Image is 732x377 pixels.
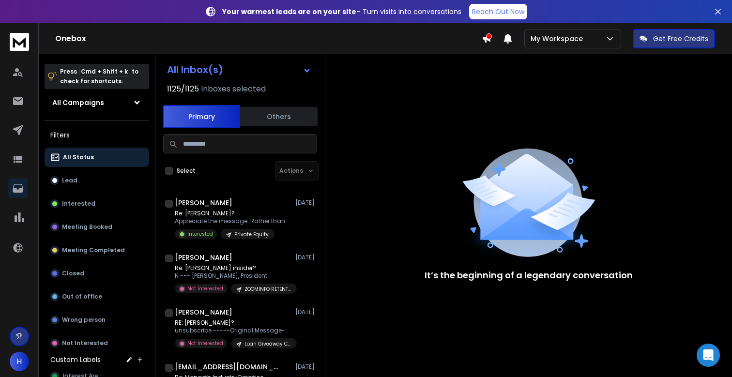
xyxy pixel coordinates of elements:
[167,83,199,95] span: 1125 / 1125
[163,105,240,128] button: Primary
[295,308,317,316] p: [DATE]
[62,200,95,208] p: Interested
[50,355,101,364] h3: Custom Labels
[187,285,223,292] p: Not Interested
[45,148,149,167] button: All Status
[222,7,461,16] p: – Turn visits into conversations
[45,194,149,213] button: Interested
[295,199,317,207] p: [DATE]
[240,106,318,127] button: Others
[159,60,319,79] button: All Inbox(s)
[175,319,291,327] p: RE: [PERSON_NAME]?
[52,98,104,107] h1: All Campaigns
[175,198,232,208] h1: [PERSON_NAME]
[175,264,291,272] p: Re: [PERSON_NAME] insider?
[177,167,196,175] label: Select
[45,217,149,237] button: Meeting Booked
[10,352,29,371] button: H
[295,363,317,371] p: [DATE]
[175,217,285,225] p: Appreciate the message. Rather than
[472,7,524,16] p: Reach Out Now
[45,287,149,306] button: Out of office
[175,362,281,372] h1: [EMAIL_ADDRESS][DOMAIN_NAME]
[531,34,587,44] p: My Workspace
[633,29,715,48] button: Get Free Credits
[10,33,29,51] img: logo
[45,171,149,190] button: Lead
[62,270,84,277] p: Closed
[62,316,106,324] p: Wrong person
[222,7,356,16] strong: Your warmest leads are on your site
[167,65,223,75] h1: All Inbox(s)
[234,231,269,238] p: Private Equity
[653,34,708,44] p: Get Free Credits
[45,128,149,142] h3: Filters
[45,93,149,112] button: All Campaigns
[175,253,232,262] h1: [PERSON_NAME]
[187,340,223,347] p: Not Interested
[79,66,129,77] span: Cmd + Shift + k
[45,264,149,283] button: Closed
[244,340,291,347] p: Loan Giveaway CEM
[63,153,94,161] p: All Status
[425,269,633,282] p: It’s the beginning of a legendary conversation
[60,67,138,86] p: Press to check for shortcuts.
[62,339,108,347] p: Not Interested
[295,254,317,261] p: [DATE]
[45,333,149,353] button: Not Interested
[175,210,285,217] p: Re: [PERSON_NAME]?
[175,307,232,317] h1: [PERSON_NAME]
[62,223,112,231] p: Meeting Booked
[697,344,720,367] div: Open Intercom Messenger
[62,246,125,254] p: Meeting Completed
[201,83,266,95] h3: Inboxes selected
[187,230,213,238] p: Interested
[62,293,102,301] p: Out of office
[469,4,527,19] a: Reach Out Now
[55,33,482,45] h1: Onebox
[45,241,149,260] button: Meeting Completed
[175,327,291,334] p: unsubscribe -----Original Message----- From: [PERSON_NAME]
[244,286,291,293] p: ZOOMINFO RETENTION CAMPAIGN
[45,310,149,330] button: Wrong person
[62,177,77,184] p: Lead
[175,272,291,280] p: N --- [PERSON_NAME], President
